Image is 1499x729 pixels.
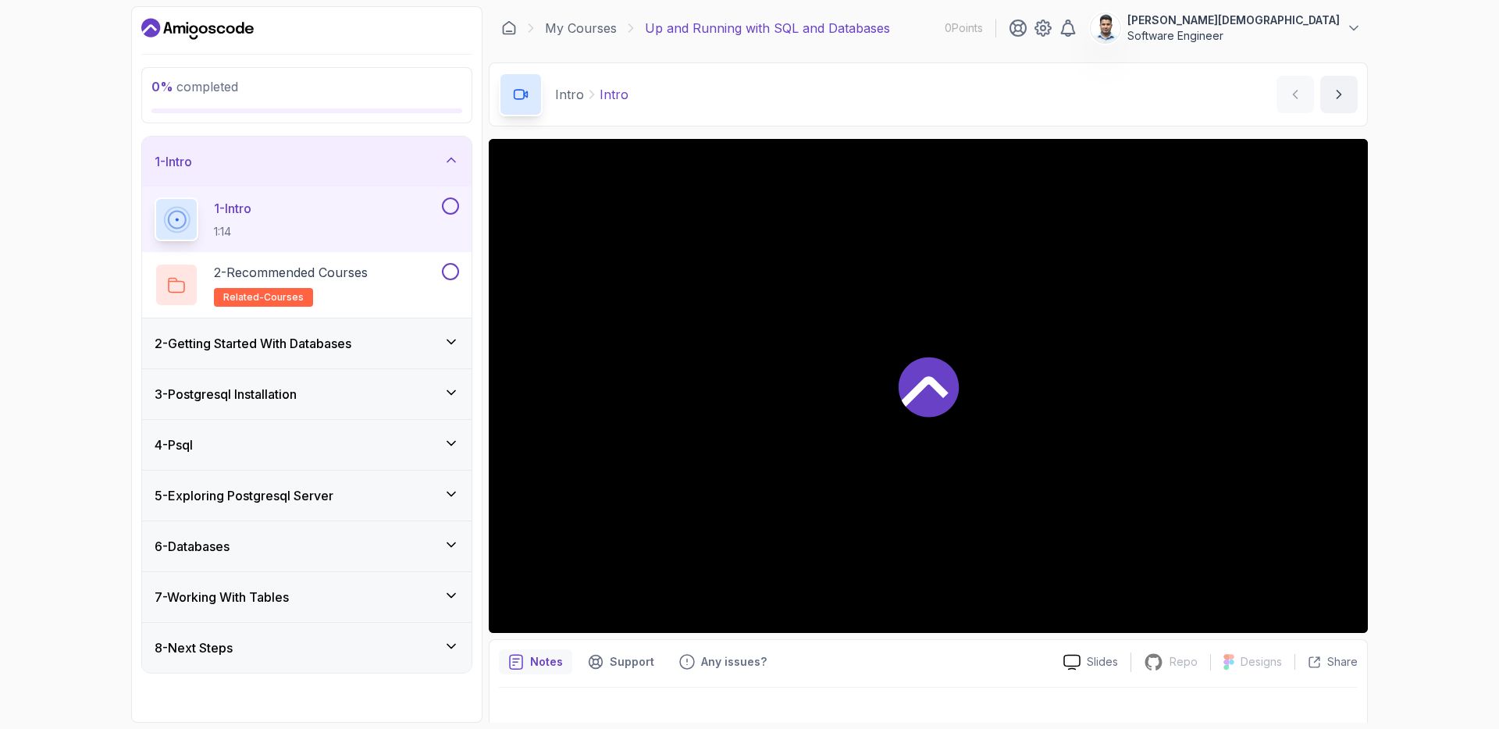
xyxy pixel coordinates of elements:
h3: 2 - Getting Started With Databases [155,334,351,353]
p: Support [610,654,654,670]
p: [PERSON_NAME][DEMOGRAPHIC_DATA] [1127,12,1340,28]
a: My Courses [545,19,617,37]
span: 0 % [151,79,173,94]
p: 1:14 [214,224,251,240]
button: Feedback button [670,649,776,674]
h3: 6 - Databases [155,537,230,556]
p: 2 - Recommended Courses [214,263,368,282]
p: Share [1327,654,1358,670]
span: related-courses [223,291,304,304]
button: 2-Recommended Coursesrelated-courses [155,263,459,307]
p: 0 Points [945,20,983,36]
h3: 3 - Postgresql Installation [155,385,297,404]
a: Dashboard [141,16,254,41]
button: 1-Intro [142,137,472,187]
h3: 8 - Next Steps [155,638,233,657]
a: Dashboard [501,20,517,36]
p: Intro [600,85,628,104]
h3: 1 - Intro [155,152,192,171]
img: user profile image [1091,13,1120,43]
button: next content [1320,76,1358,113]
button: 5-Exploring Postgresql Server [142,471,472,521]
button: 2-Getting Started With Databases [142,318,472,368]
button: 4-Psql [142,420,472,470]
p: Up and Running with SQL and Databases [645,19,890,37]
h3: 4 - Psql [155,436,193,454]
p: 1 - Intro [214,199,251,218]
a: Slides [1051,654,1130,670]
button: Share [1294,654,1358,670]
p: Slides [1087,654,1118,670]
button: 6-Databases [142,521,472,571]
button: Support button [579,649,664,674]
span: completed [151,79,238,94]
p: Designs [1241,654,1282,670]
button: 3-Postgresql Installation [142,369,472,419]
button: 1-Intro1:14 [155,197,459,241]
p: Repo [1170,654,1198,670]
button: 8-Next Steps [142,623,472,673]
p: Notes [530,654,563,670]
p: Software Engineer [1127,28,1340,44]
button: user profile image[PERSON_NAME][DEMOGRAPHIC_DATA]Software Engineer [1090,12,1362,44]
h3: 5 - Exploring Postgresql Server [155,486,333,505]
p: Intro [555,85,584,104]
h3: 7 - Working With Tables [155,588,289,606]
button: notes button [499,649,572,674]
button: 7-Working With Tables [142,572,472,622]
button: previous content [1276,76,1314,113]
p: Any issues? [701,654,767,670]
